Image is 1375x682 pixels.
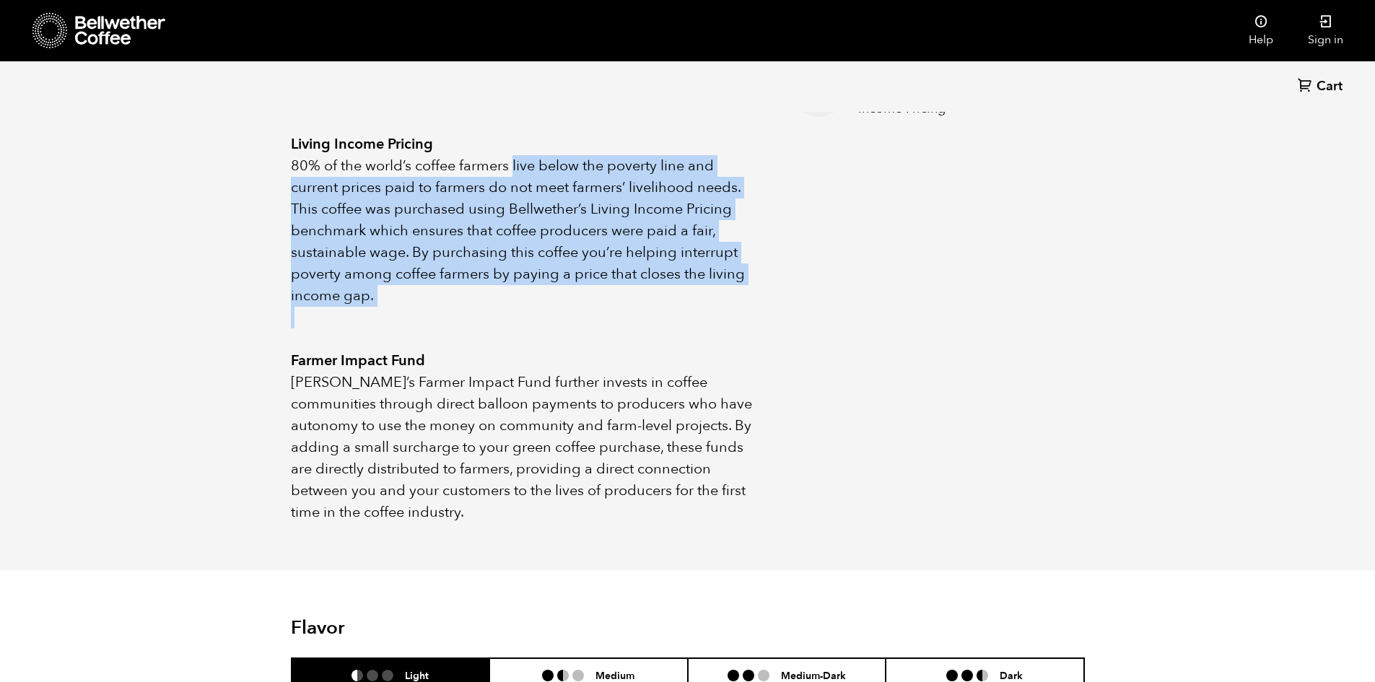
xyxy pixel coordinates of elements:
[781,669,846,681] h6: Medium-Dark
[1317,78,1343,95] span: Cart
[291,351,425,370] strong: Farmer Impact Fund
[405,669,429,681] h6: Light
[291,372,754,523] p: [PERSON_NAME]’s Farmer Impact Fund further invests in coffee communities through direct balloon p...
[291,617,556,639] h2: Flavor
[1000,669,1023,681] h6: Dark
[291,134,433,154] strong: Living Income Pricing
[291,155,754,307] p: 80% of the world’s coffee farmers live below the poverty line and current prices paid to farmers ...
[595,669,634,681] h6: Medium
[1298,77,1346,97] a: Cart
